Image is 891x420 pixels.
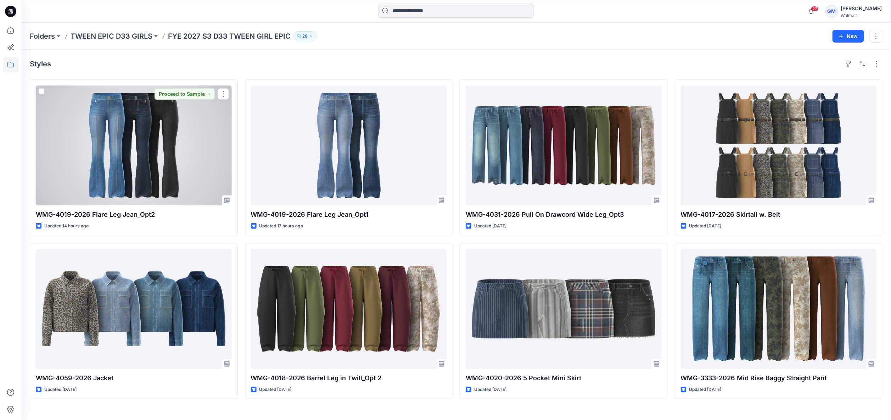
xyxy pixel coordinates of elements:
p: WMG-4018-2026 Barrel Leg in Twill_Opt 2 [251,373,447,383]
div: GM [825,5,838,18]
p: Updated 17 hours ago [259,222,303,230]
a: WMG-4019-2026 Flare Leg Jean_Opt2 [36,85,232,205]
p: WMG-4019-2026 Flare Leg Jean_Opt1 [251,210,447,220]
p: Updated [DATE] [474,386,506,393]
h4: Styles [30,60,51,68]
div: [PERSON_NAME] [841,4,882,13]
button: New [833,30,864,43]
a: WMG-4059-2026 Jacket [36,249,232,369]
a: WMG-4017-2026 Skirtall w. Belt [681,85,877,205]
p: Updated [DATE] [44,386,77,393]
p: Updated 14 hours ago [44,222,89,230]
p: WMG-3333-2026 Mid Rise Baggy Straight Pant [681,373,877,383]
a: WMG-4020-2026 5 Pocket Mini Skirt [466,249,662,369]
p: WMG-4031-2026 Pull On Drawcord Wide Leg_Opt3 [466,210,662,220]
a: WMG-4019-2026 Flare Leg Jean_Opt1 [251,85,447,205]
div: Walmart [841,13,882,18]
p: WMG-4017-2026 Skirtall w. Belt [681,210,877,220]
a: WMG-4018-2026 Barrel Leg in Twill_Opt 2 [251,249,447,369]
p: WMG-4020-2026 5 Pocket Mini Skirt [466,373,662,383]
a: Folders [30,31,55,41]
p: Updated [DATE] [689,386,722,393]
a: WMG-3333-2026 Mid Rise Baggy Straight Pant [681,249,877,369]
p: Updated [DATE] [474,222,506,230]
p: WMG-4059-2026 Jacket [36,373,232,383]
p: Updated [DATE] [259,386,292,393]
p: 28 [302,32,308,40]
p: FYE 2027 S3 D33 TWEEN GIRL EPIC [168,31,291,41]
a: WMG-4031-2026 Pull On Drawcord Wide Leg_Opt3 [466,85,662,205]
button: 28 [293,31,316,41]
span: 22 [811,6,819,12]
p: WMG-4019-2026 Flare Leg Jean_Opt2 [36,210,232,220]
p: Updated [DATE] [689,222,722,230]
a: TWEEN EPIC D33 GIRLS [71,31,152,41]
